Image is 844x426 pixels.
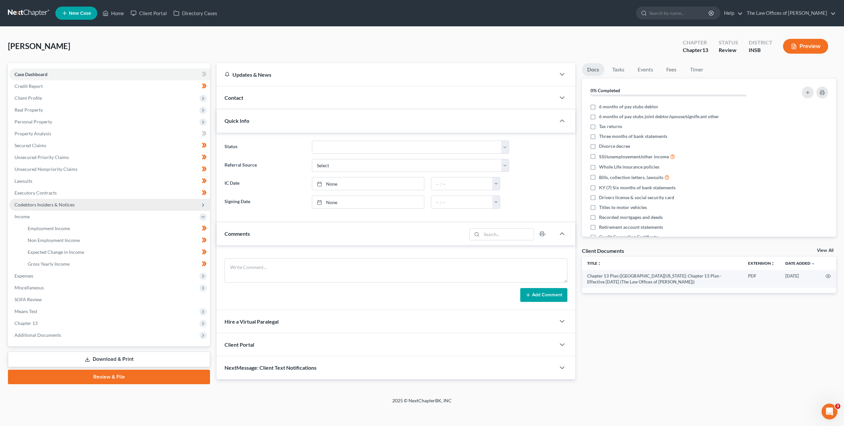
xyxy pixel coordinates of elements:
input: Search... [481,229,534,240]
td: PDF [743,270,780,288]
a: Secured Claims [9,140,210,151]
span: Miscellaneous [15,285,44,290]
a: Client Portal [127,7,170,19]
span: Tax returns [599,123,622,130]
span: 13 [702,47,708,53]
span: Expected Change in Income [28,249,84,255]
strong: 0% Completed [590,88,620,93]
a: Lawsuits [9,175,210,187]
div: Review [719,46,738,54]
span: 6 months of pay stubs joint debtor/spouse/significant other [599,113,719,120]
a: View All [817,248,833,253]
span: Contact [225,94,243,101]
span: Property Analysis [15,131,51,136]
span: Additional Documents [15,332,61,338]
a: Directory Cases [170,7,221,19]
i: expand_more [811,262,815,266]
button: Add Comment [520,288,567,302]
span: Codebtors Insiders & Notices [15,202,75,207]
span: Means Test [15,308,37,314]
a: Review & File [8,370,210,384]
iframe: Intercom live chat [822,404,837,419]
span: NextMessage: Client Text Notifications [225,364,316,371]
span: Gross Yearly Income [28,261,70,267]
span: SSI/unemployement/other income [599,153,669,160]
span: Drivers license & social security card [599,194,674,201]
span: Divorce decree [599,143,630,149]
label: Signing Date [221,196,309,209]
div: Chapter [683,46,708,54]
a: None [312,196,424,208]
span: KY (7) Six months of bank statements [599,184,676,191]
span: Income [15,214,30,219]
span: Executory Contracts [15,190,57,196]
span: Secured Claims [15,143,46,148]
label: Status [221,141,309,154]
a: Titleunfold_more [587,261,601,266]
span: Quick Info [225,118,249,124]
span: Unsecured Nonpriority Claims [15,166,77,172]
div: District [749,39,772,46]
a: Executory Contracts [9,187,210,199]
span: Client Portal [225,341,254,348]
input: -- : -- [431,177,493,190]
label: IC Date [221,177,309,190]
a: Extensionunfold_more [748,261,775,266]
span: Comments [225,230,250,237]
a: Events [632,63,658,76]
div: 2025 © NextChapterBK, INC [234,397,610,409]
span: Bills, collection letters, lawsuits [599,174,663,181]
a: Non Employment Income [22,234,210,246]
a: The Law Offices of [PERSON_NAME] [743,7,836,19]
button: Preview [783,39,828,54]
a: SOFA Review [9,294,210,306]
td: Chapter 13 Plan ([GEOGRAPHIC_DATA][US_STATE]: Chapter 13 Plan - Effective [DATE] (The Law Offices... [582,270,743,288]
span: Titles to motor vehicles [599,204,647,211]
span: Employment Income [28,226,70,231]
span: Retirement account statements [599,224,663,230]
a: Gross Yearly Income [22,258,210,270]
td: [DATE] [780,270,820,288]
a: Unsecured Priority Claims [9,151,210,163]
a: Property Analysis [9,128,210,140]
span: Real Property [15,107,43,113]
span: [PERSON_NAME] [8,41,70,51]
span: Hire a Virtual Paralegal [225,318,279,325]
a: Credit Report [9,80,210,92]
label: Referral Source [221,159,309,172]
span: 3 [835,404,840,409]
span: Case Dashboard [15,71,47,77]
span: New Case [69,11,91,16]
a: Help [721,7,743,19]
div: Client Documents [582,247,624,254]
div: INSB [749,46,772,54]
a: None [312,177,424,190]
span: Unsecured Priority Claims [15,154,69,160]
i: unfold_more [771,262,775,266]
a: Fees [661,63,682,76]
input: -- : -- [431,196,493,208]
a: Download & Print [8,352,210,367]
span: Expenses [15,273,33,279]
span: Chapter 13 [15,320,38,326]
span: Recorded mortgages and deeds [599,214,663,221]
a: Case Dashboard [9,68,210,80]
a: Home [99,7,127,19]
a: Expected Change in Income [22,246,210,258]
a: Docs [582,63,604,76]
span: Whole Life insurance policies [599,164,659,170]
span: Credit Report [15,83,43,89]
span: Non Employment Income [28,237,80,243]
span: Credit Counseling Certificate [599,234,658,240]
span: Client Profile [15,95,42,101]
span: 6 months of pay stubs debtor [599,103,658,110]
div: Updates & News [225,71,548,78]
span: SOFA Review [15,297,42,302]
a: Unsecured Nonpriority Claims [9,163,210,175]
div: Status [719,39,738,46]
span: Personal Property [15,119,52,124]
span: Lawsuits [15,178,32,184]
a: Employment Income [22,223,210,234]
a: Timer [685,63,708,76]
a: Date Added expand_more [785,261,815,266]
